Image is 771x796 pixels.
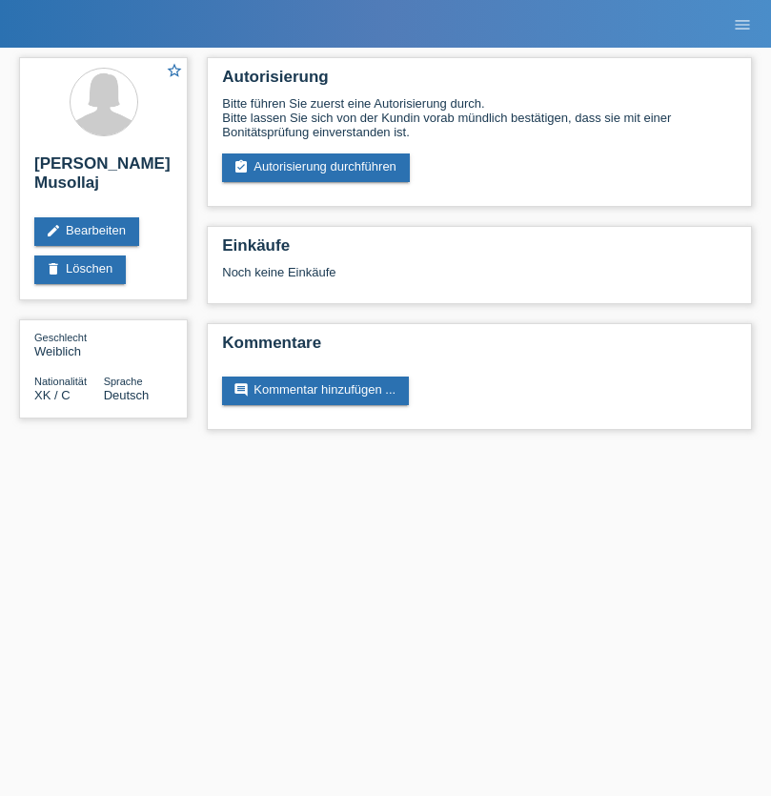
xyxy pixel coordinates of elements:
[46,223,61,238] i: edit
[34,154,172,202] h2: [PERSON_NAME] Musollaj
[34,330,104,358] div: Weiblich
[222,68,737,96] h2: Autorisierung
[723,18,761,30] a: menu
[166,62,183,79] i: star_border
[222,377,409,405] a: commentKommentar hinzufügen ...
[233,159,249,174] i: assignment_turned_in
[733,15,752,34] i: menu
[34,332,87,343] span: Geschlecht
[222,153,410,182] a: assignment_turned_inAutorisierung durchführen
[222,236,737,265] h2: Einkäufe
[34,217,139,246] a: editBearbeiten
[104,388,150,402] span: Deutsch
[233,382,249,398] i: comment
[222,96,737,139] div: Bitte führen Sie zuerst eine Autorisierung durch. Bitte lassen Sie sich von der Kundin vorab münd...
[34,255,126,284] a: deleteLöschen
[222,334,737,362] h2: Kommentare
[104,376,143,387] span: Sprache
[166,62,183,82] a: star_border
[46,261,61,276] i: delete
[34,376,87,387] span: Nationalität
[34,388,71,402] span: Kosovo / C / 21.10.2020
[222,265,737,294] div: Noch keine Einkäufe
